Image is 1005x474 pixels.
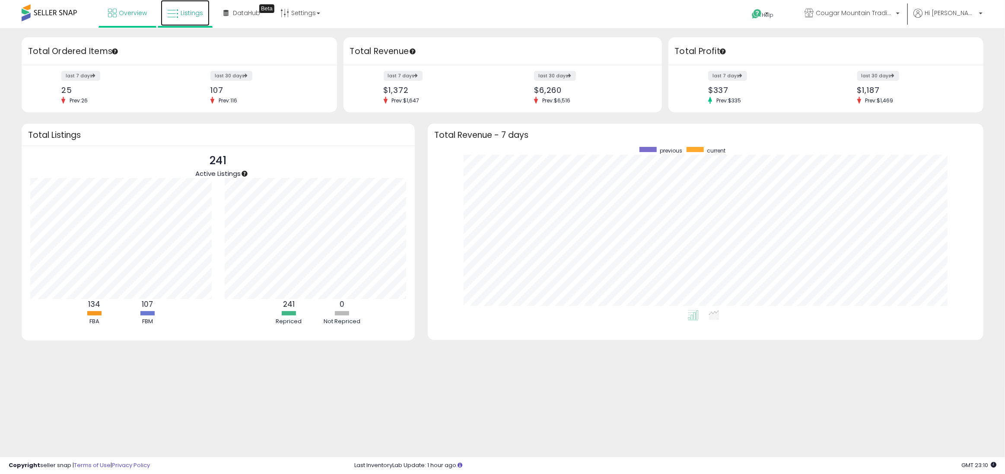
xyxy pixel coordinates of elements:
[925,9,976,17] span: Hi [PERSON_NAME]
[111,48,119,55] div: Tooltip anchor
[660,147,682,154] span: previous
[534,71,576,81] label: last 30 days
[861,97,898,104] span: Prev: $1,469
[384,86,496,95] div: $1,372
[69,318,121,326] div: FBA
[675,45,977,57] h3: Total Profit
[751,9,762,19] i: Get Help
[707,147,725,154] span: current
[259,4,274,13] div: Tooltip anchor
[181,9,203,17] span: Listings
[409,48,417,55] div: Tooltip anchor
[263,318,315,326] div: Repriced
[857,86,968,95] div: $1,187
[708,71,747,81] label: last 7 days
[196,169,241,178] span: Active Listings
[283,299,295,309] b: 241
[340,299,344,309] b: 0
[61,86,172,95] div: 25
[762,11,774,19] span: Help
[210,71,252,81] label: last 30 days
[233,9,260,17] span: DataHub
[350,45,655,57] h3: Total Revenue
[210,86,321,95] div: 107
[214,97,242,104] span: Prev: 116
[712,97,745,104] span: Prev: $335
[61,71,100,81] label: last 7 days
[196,153,241,169] p: 241
[388,97,424,104] span: Prev: $1,647
[122,318,174,326] div: FBM
[913,9,983,28] a: Hi [PERSON_NAME]
[434,132,977,138] h3: Total Revenue - 7 days
[241,170,248,178] div: Tooltip anchor
[745,2,791,28] a: Help
[28,45,331,57] h3: Total Ordered Items
[142,299,153,309] b: 107
[89,299,101,309] b: 134
[816,9,894,17] span: Cougar Mountain Trading Company
[119,9,147,17] span: Overview
[28,132,408,138] h3: Total Listings
[316,318,368,326] div: Not Repriced
[65,97,92,104] span: Prev: 26
[384,71,423,81] label: last 7 days
[708,86,819,95] div: $337
[534,86,646,95] div: $6,260
[719,48,727,55] div: Tooltip anchor
[857,71,899,81] label: last 30 days
[538,97,575,104] span: Prev: $6,516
